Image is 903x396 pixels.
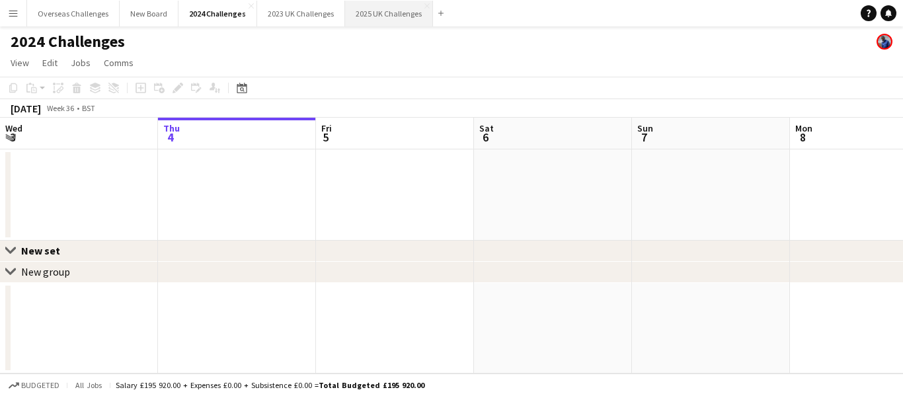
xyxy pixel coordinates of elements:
[104,57,134,69] span: Comms
[120,1,178,26] button: New Board
[635,130,653,145] span: 7
[11,32,125,52] h1: 2024 Challenges
[21,265,70,278] div: New group
[5,122,22,134] span: Wed
[877,34,892,50] app-user-avatar: Andy Baker
[7,378,61,393] button: Budgeted
[82,103,95,113] div: BST
[37,54,63,71] a: Edit
[3,130,22,145] span: 3
[637,122,653,134] span: Sun
[257,1,345,26] button: 2023 UK Challenges
[71,57,91,69] span: Jobs
[161,130,180,145] span: 4
[116,380,424,390] div: Salary £195 920.00 + Expenses £0.00 + Subsistence £0.00 =
[795,122,812,134] span: Mon
[21,381,59,390] span: Budgeted
[163,122,180,134] span: Thu
[42,57,58,69] span: Edit
[178,1,257,26] button: 2024 Challenges
[11,102,41,115] div: [DATE]
[479,122,494,134] span: Sat
[44,103,77,113] span: Week 36
[11,57,29,69] span: View
[345,1,433,26] button: 2025 UK Challenges
[65,54,96,71] a: Jobs
[477,130,494,145] span: 6
[98,54,139,71] a: Comms
[21,244,71,257] div: New set
[27,1,120,26] button: Overseas Challenges
[5,54,34,71] a: View
[321,122,332,134] span: Fri
[793,130,812,145] span: 8
[73,380,104,390] span: All jobs
[319,380,424,390] span: Total Budgeted £195 920.00
[319,130,332,145] span: 5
